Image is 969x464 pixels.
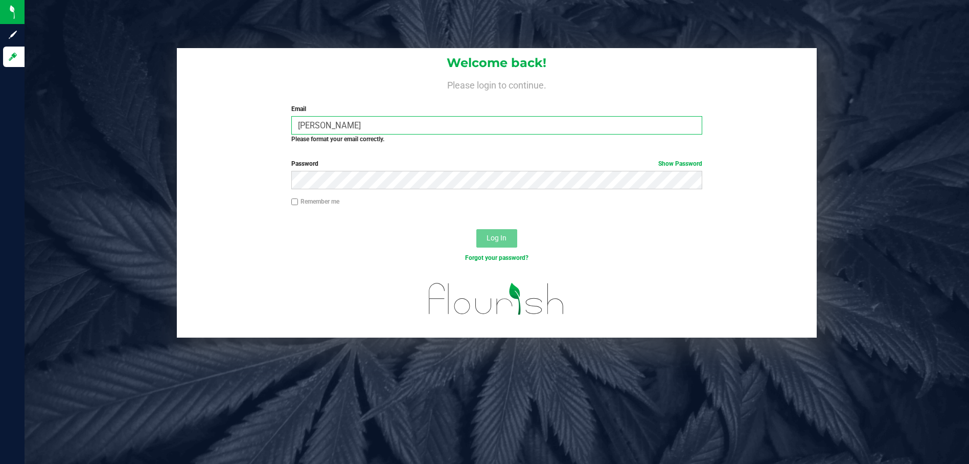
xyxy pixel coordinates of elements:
label: Remember me [291,197,339,206]
h4: Please login to continue. [177,78,817,90]
strong: Please format your email correctly. [291,136,384,143]
label: Email [291,104,703,114]
span: Password [291,160,318,167]
span: Log In [487,234,506,242]
h1: Welcome back! [177,56,817,70]
a: Forgot your password? [465,254,528,261]
inline-svg: Log in [8,52,18,62]
img: flourish_logo.svg [417,273,576,325]
a: Show Password [658,160,702,167]
input: Remember me [291,198,298,206]
inline-svg: Sign up [8,30,18,40]
button: Log In [476,229,517,248]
